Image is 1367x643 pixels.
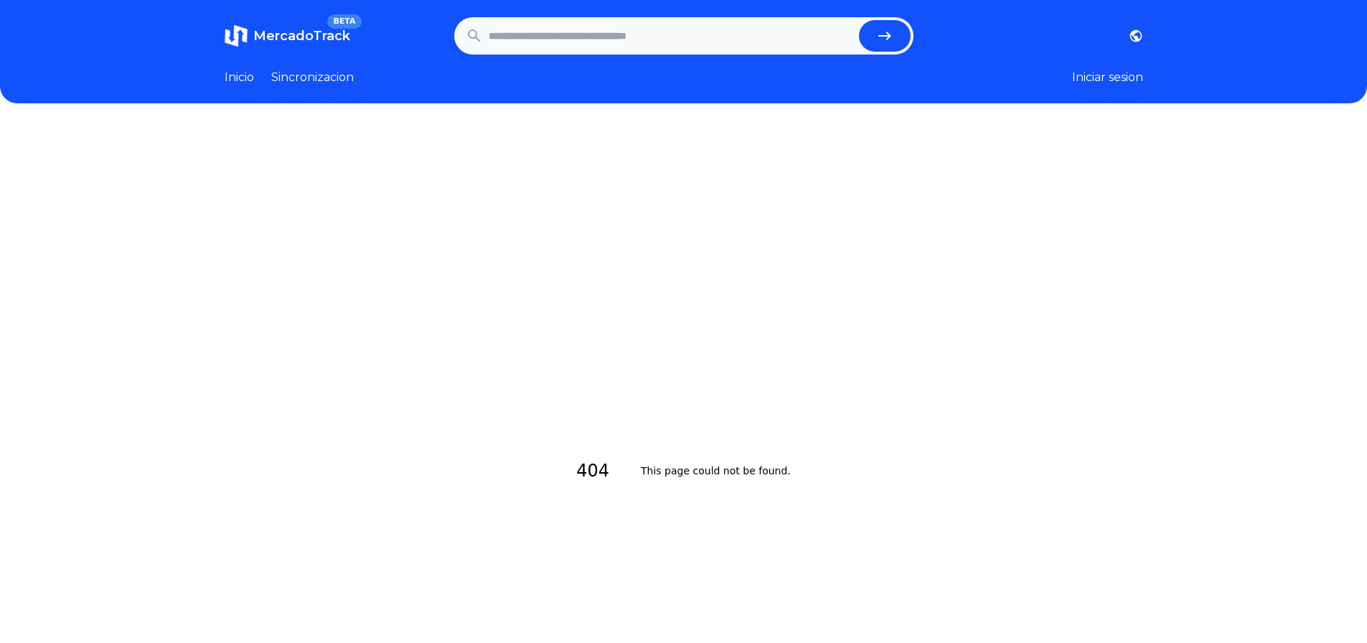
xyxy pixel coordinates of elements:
span: BETA [327,14,361,29]
h1: 404 [576,454,626,489]
a: MercadoTrackBETA [225,24,350,47]
h2: This page could not be found. [641,454,791,489]
span: MercadoTrack [253,28,350,44]
img: MercadoTrack [225,24,248,47]
button: Iniciar sesion [1072,69,1143,86]
a: Sincronizacion [271,69,354,86]
a: Inicio [225,69,254,86]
